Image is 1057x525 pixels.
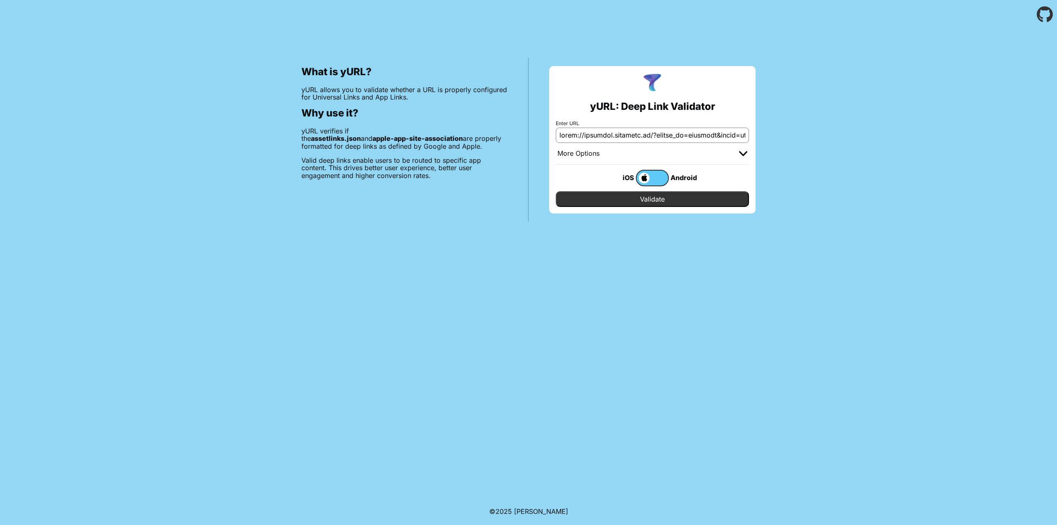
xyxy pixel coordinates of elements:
p: yURL verifies if the and are properly formatted for deep links as defined by Google and Apple. [301,127,507,150]
a: Michael Ibragimchayev's Personal Site [514,507,568,515]
b: apple-app-site-association [372,134,463,143]
b: assetlinks.json [311,134,361,143]
div: iOS [603,172,636,183]
img: yURL Logo [642,73,663,94]
footer: © [489,498,568,525]
img: chevron [739,151,747,156]
div: More Options [557,150,600,158]
h2: yURL: Deep Link Validator [590,101,715,112]
p: Valid deep links enable users to be routed to specific app content. This drives better user exper... [301,157,507,179]
span: 2025 [495,507,512,515]
input: e.g. https://app.chayev.com/xyx [556,128,749,143]
input: Validate [556,191,749,207]
h2: What is yURL? [301,66,507,78]
h2: Why use it? [301,107,507,119]
div: Android [669,172,702,183]
label: Enter URL [556,121,749,126]
p: yURL allows you to validate whether a URL is properly configured for Universal Links and App Links. [301,86,507,101]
